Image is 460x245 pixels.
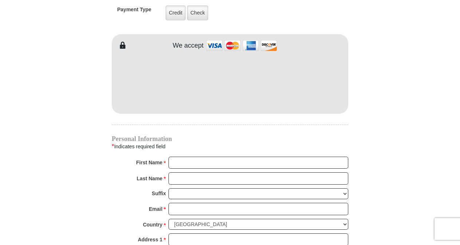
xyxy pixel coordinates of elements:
[137,173,163,184] strong: Last Name
[112,136,348,142] h4: Personal Information
[205,38,278,53] img: credit cards accepted
[173,42,204,50] h4: We accept
[187,5,208,20] label: Check
[136,157,162,168] strong: First Name
[166,5,186,20] label: Credit
[152,188,166,198] strong: Suffix
[117,7,151,16] h5: Payment Type
[143,220,163,230] strong: Country
[149,204,162,214] strong: Email
[138,234,163,245] strong: Address 1
[112,142,348,151] div: Indicates required field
